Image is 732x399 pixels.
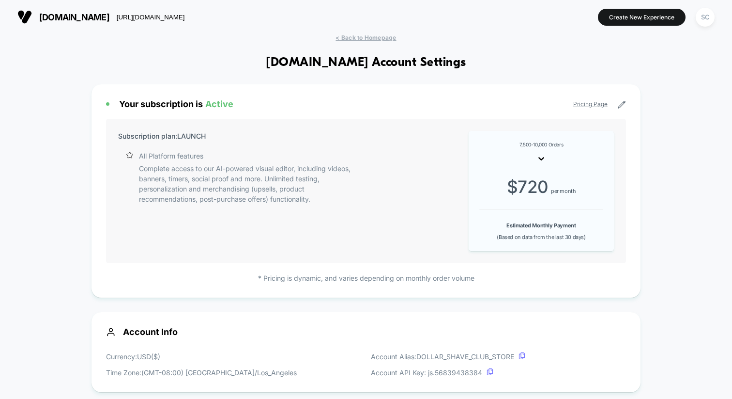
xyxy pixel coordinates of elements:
a: Pricing Page [573,100,608,108]
span: (Based on data from the last 30 days) [497,234,585,240]
span: Your subscription is [119,99,233,109]
p: All Platform features [139,151,203,161]
span: per month [551,188,576,194]
p: Subscription plan: LAUNCH [118,131,206,141]
p: Account API Key: js. 56839438384 [371,367,525,378]
span: [DOMAIN_NAME] [39,12,109,22]
p: * Pricing is dynamic, and varies depending on monthly order volume [106,273,626,283]
span: Active [205,99,233,109]
h1: [DOMAIN_NAME] Account Settings [266,56,466,70]
span: Account Info [106,327,626,337]
button: SC [693,7,717,27]
div: 7,500-10,000 Orders [479,142,603,147]
b: Estimated Monthly Payment [506,222,576,229]
img: Visually logo [17,10,32,24]
p: Time Zone: (GMT-08:00) [GEOGRAPHIC_DATA]/Los_Angeles [106,367,297,378]
div: [URL][DOMAIN_NAME] [117,14,185,21]
span: $ 720 [507,176,549,197]
div: SC [696,8,715,27]
span: < Back to Homepage [335,34,396,41]
button: Create New Experience [598,9,686,26]
p: Account Alias: DOLLAR_SHAVE_CLUB_STORE [371,351,525,362]
p: Currency: USD ( $ ) [106,351,297,362]
button: [DOMAIN_NAME][URL][DOMAIN_NAME] [15,9,187,25]
p: Complete access to our AI-powered visual editor, including videos, banners, timers, social proof ... [139,163,361,204]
